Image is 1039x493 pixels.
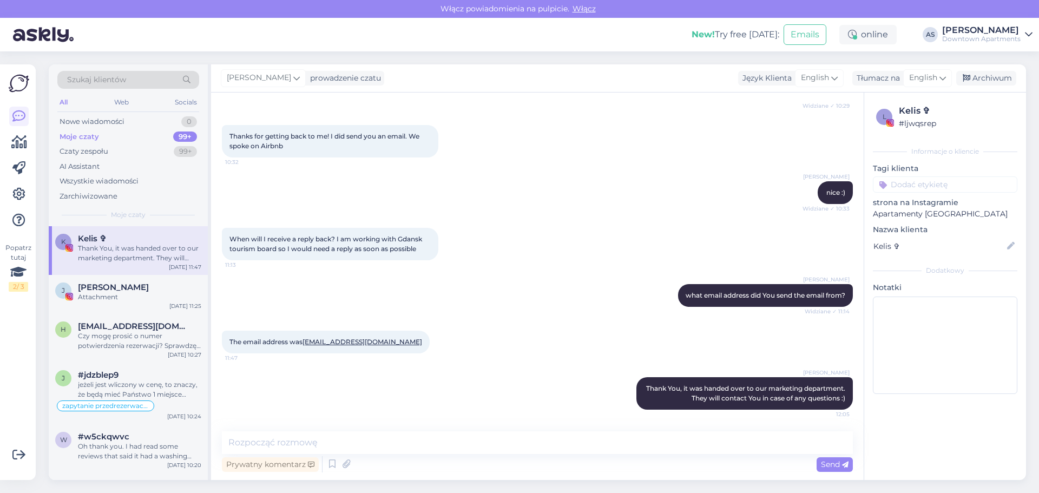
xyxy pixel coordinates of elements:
[229,132,421,150] span: Thanks for getting back to me! I did send you an email. We spoke on Airbnb
[909,72,937,84] span: English
[883,113,886,121] span: l
[78,244,201,263] div: Thank You, it was handed over to our marketing department. They will contact You in case of any q...
[78,292,201,302] div: Attachment
[9,73,29,94] img: Askly Logo
[78,282,149,292] span: Jarosław Mazurkiewicz
[803,102,850,110] span: Widziane ✓ 10:29
[686,291,845,299] span: what email address did You send the email from?
[61,325,66,333] span: h
[303,338,422,346] a: [EMAIL_ADDRESS][DOMAIN_NAME]
[222,457,319,472] div: Prywatny komentarz
[78,234,107,244] span: Kelis ✞
[167,461,201,469] div: [DATE] 10:20
[225,158,266,166] span: 10:32
[169,263,201,271] div: [DATE] 11:47
[62,286,65,294] span: J
[173,132,197,142] div: 99+
[78,432,129,442] span: #w5ckqwvc
[9,282,28,292] div: 2 / 3
[852,73,900,84] div: Tłumacz na
[229,235,424,253] span: When will I receive a reply back? I am working with Gdansk tourism board so I would need a reply ...
[62,374,65,382] span: j
[873,197,1017,208] p: strona na Instagramie
[62,403,149,409] span: zapytanie przedrezerwacyjne
[803,205,850,213] span: Widziane ✓ 10:33
[169,302,201,310] div: [DATE] 11:25
[692,28,779,41] div: Try free [DATE]:
[78,370,119,380] span: #jdzblep9
[899,104,1014,117] div: Kelis ✞
[78,321,190,331] span: heavysnowuk@gmail.com
[942,26,1033,43] a: [PERSON_NAME]Downtown Apartments
[60,191,117,202] div: Zarchiwizowane
[78,380,201,399] div: jeżeli jest wliczony w cenę, to znaczy, że będą mieć Państwo 1 miejsce gwarantowane. Informacje n...
[784,24,826,45] button: Emails
[9,243,28,292] div: Popatrz tutaj
[112,95,131,109] div: Web
[873,176,1017,193] input: Dodać etykietę
[839,25,897,44] div: online
[873,266,1017,275] div: Dodatkowy
[67,74,126,86] span: Szukaj klientów
[803,369,850,377] span: [PERSON_NAME]
[229,338,422,346] span: The email address was
[646,384,847,402] span: Thank You, it was handed over to our marketing department. They will contact You in case of any q...
[60,146,108,157] div: Czaty zespołu
[60,132,99,142] div: Moje czaty
[181,116,197,127] div: 0
[60,436,67,444] span: w
[803,173,850,181] span: [PERSON_NAME]
[225,354,266,362] span: 11:47
[873,282,1017,293] p: Notatki
[78,442,201,461] div: Oh thank you. I had read some reviews that said it had a washing machine and the description on t...
[805,307,850,315] span: Widziane ✓ 11:14
[873,224,1017,235] p: Nazwa klienta
[78,331,201,351] div: Czy mogę prosić o numer potwierdzenia rezerwacji? Sprawdzę czy w tej okolicy mam coś do zarekomen...
[60,176,139,187] div: Wszystkie wiadomości
[821,459,849,469] span: Send
[809,410,850,418] span: 12:05
[873,163,1017,174] p: Tagi klienta
[111,210,146,220] span: Moje czaty
[168,351,201,359] div: [DATE] 10:27
[923,27,938,42] div: AS
[60,161,100,172] div: AI Assistant
[801,72,829,84] span: English
[225,261,266,269] span: 11:13
[692,29,715,40] b: New!
[956,71,1016,86] div: Archiwum
[942,35,1021,43] div: Downtown Apartments
[899,117,1014,129] div: # ljwqsrep
[873,147,1017,156] div: Informacje o kliencie
[173,95,199,109] div: Socials
[61,238,66,246] span: K
[60,116,124,127] div: Nowe wiadomości
[803,275,850,284] span: [PERSON_NAME]
[942,26,1021,35] div: [PERSON_NAME]
[569,4,599,14] span: Włącz
[738,73,792,84] div: Język Klienta
[167,412,201,420] div: [DATE] 10:24
[873,240,1005,252] input: Dodaj nazwę
[306,73,381,84] div: prowadzenie czatu
[227,72,291,84] span: [PERSON_NAME]
[873,208,1017,220] p: Apartamenty [GEOGRAPHIC_DATA]
[826,188,845,196] span: nice :)
[174,146,197,157] div: 99+
[57,95,70,109] div: All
